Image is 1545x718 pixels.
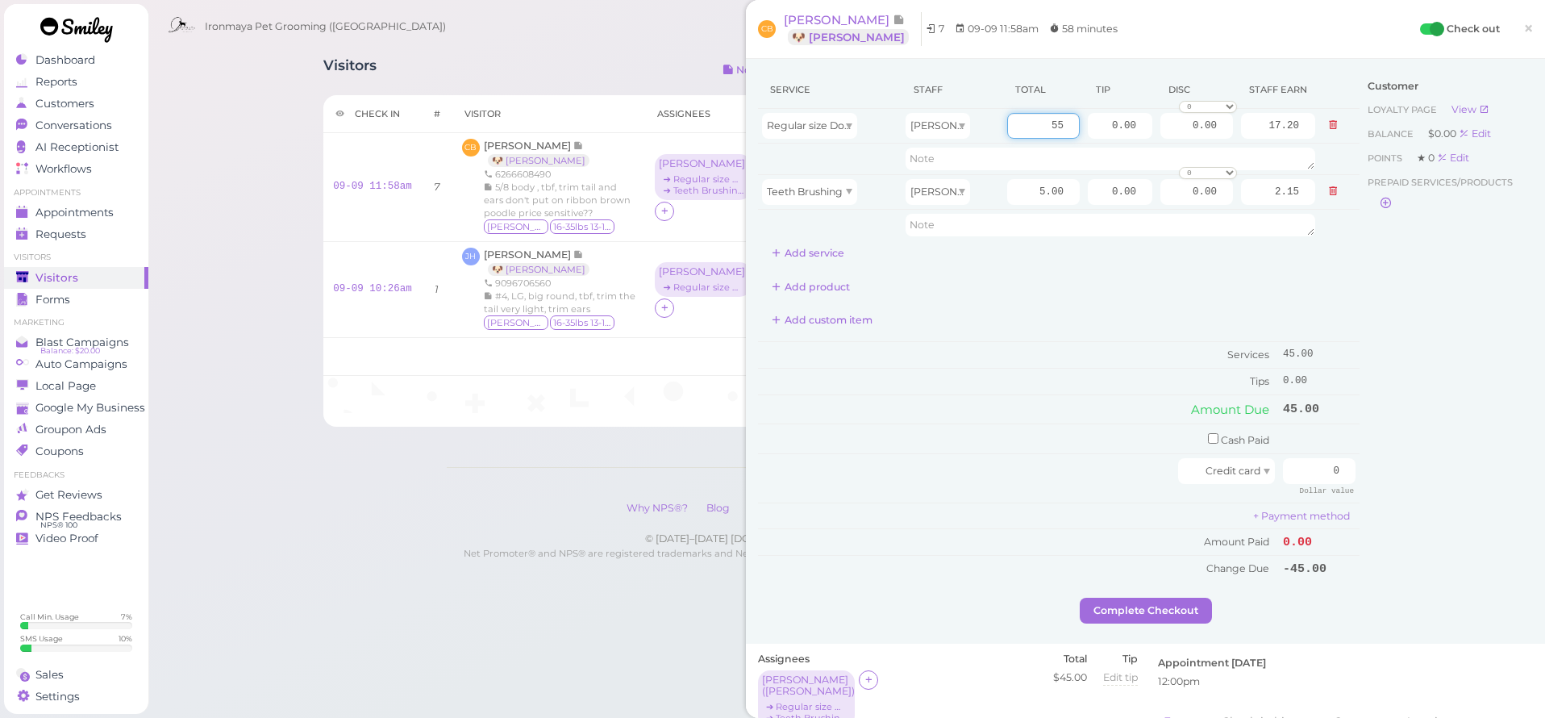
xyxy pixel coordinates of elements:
[4,93,148,115] a: Customers
[4,187,148,198] li: Appointments
[323,95,422,133] th: Check in
[784,12,893,27] span: [PERSON_NAME]
[333,351,1359,363] h5: 🎉 Total 2 visits [DATE].
[1368,104,1439,115] span: Loyalty page
[573,140,584,152] span: Note
[762,674,851,697] div: [PERSON_NAME] ( [PERSON_NAME] )
[910,119,997,131] span: [PERSON_NAME]
[484,140,598,166] a: [PERSON_NAME] 🐶 [PERSON_NAME]
[659,158,748,169] div: [PERSON_NAME] ( [PERSON_NAME] )
[1451,103,1489,115] a: View
[1103,652,1138,666] label: Tip
[1279,394,1360,424] td: 45.00
[119,633,132,644] div: 10 %
[550,315,614,330] span: 16-35lbs 13-15H
[484,219,548,234] span: Axel
[4,440,148,462] a: Coupons
[1283,536,1312,549] span: 0.00
[40,344,100,357] span: Balance: $20.00
[1158,674,1530,689] div: 12:00pm
[758,342,1279,369] td: Services
[4,528,148,549] a: Video Proof
[35,690,80,703] span: Settings
[758,274,864,300] button: Add product
[758,307,886,333] button: Add custom item
[758,240,858,266] button: Add service
[1253,510,1350,522] a: + Payment method
[1291,484,1356,498] div: Dollar value
[1084,71,1156,109] th: Tip
[484,248,598,275] a: [PERSON_NAME] 🐶 [PERSON_NAME]
[1204,536,1269,548] span: Amount Paid
[333,181,412,192] a: 09-09 11:58am
[20,633,63,644] div: SMS Usage
[762,701,851,712] div: ➔ Regular size Dog Bath and Brush (35 lbs or less)
[35,510,122,524] span: NPS Feedbacks
[1279,369,1360,394] td: 0.00
[4,71,148,93] a: Reports
[4,397,148,419] a: Google My Business
[758,369,1279,394] td: Tips
[645,95,772,133] th: Assignees
[902,71,1003,109] th: Staff
[484,290,635,315] span: #4, LG, big round, tbf, trim the tail very light, trim ears
[659,185,748,196] div: ➔ Teeth Brushing
[1206,562,1269,574] span: Change Due
[4,289,148,311] a: Forms
[659,173,748,185] div: ➔ Regular size Dog Bath and Brush (35 lbs or less)
[484,277,636,290] div: 9096706560
[462,139,480,157] span: CB
[333,283,412,294] a: 09-09 10:26am
[462,248,480,265] span: JH
[1053,670,1087,685] div: $45.00
[4,419,148,440] a: Groupon Ads
[464,548,1229,574] small: Net Promoter® and NPS® are registered trademarks and Net Promoter Score and Net Promoter System a...
[4,223,148,245] a: Requests
[1279,342,1360,369] td: 45.00
[758,424,1279,454] td: Cash Paid
[1368,174,1513,190] span: Prepaid services/products
[35,336,129,349] span: Blast Campaigns
[488,154,589,167] a: 🐶 [PERSON_NAME]
[1191,402,1269,417] span: Amount Due
[1523,17,1534,40] span: ×
[659,282,748,293] div: ➔ Regular size Dog Full Grooming (35 lbs or less)
[452,95,646,133] th: Visitor
[1368,79,1525,94] div: Customer
[1045,21,1122,37] li: 58 minutes
[910,186,997,198] span: [PERSON_NAME]
[4,202,148,223] a: Appointments
[758,71,902,109] th: Service
[4,664,148,686] a: Sales
[893,12,905,27] span: Note
[35,445,84,458] span: Coupons
[35,228,86,241] span: Requests
[1437,152,1469,164] div: Edit
[758,20,776,38] span: CB
[4,115,148,136] a: Conversations
[1003,71,1084,109] th: Total
[35,668,64,682] span: Sales
[35,357,127,371] span: Auto Campaigns
[740,502,793,514] a: Privacy
[659,266,748,278] div: [PERSON_NAME] ( [PERSON_NAME] )
[484,182,631,219] span: 5/8 body , tbf, trim tail and ears don't put on ribbon brown poodle price sensitive??
[4,136,148,158] a: AI Receptionist
[4,375,148,397] a: Local Page
[618,502,696,514] a: Why NPS®?
[484,315,548,330] span: Luna
[1368,152,1405,164] span: Points
[435,283,439,295] i: 1
[40,519,77,532] span: NPS® 100
[1206,465,1260,477] span: Credit card
[1279,556,1360,582] td: -45.00
[573,248,584,261] span: Note
[758,652,810,666] label: Assignees
[35,162,92,176] span: Workflows
[1158,656,1266,670] label: Appointment [DATE]
[655,154,756,202] div: [PERSON_NAME] ([PERSON_NAME]) ➔ Regular size Dog Bath and Brush (35 lbs or less) ➔ Teeth Brushing
[35,53,95,67] span: Dashboard
[35,379,96,393] span: Local Page
[4,470,148,481] li: Feedbacks
[1053,652,1087,666] label: Total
